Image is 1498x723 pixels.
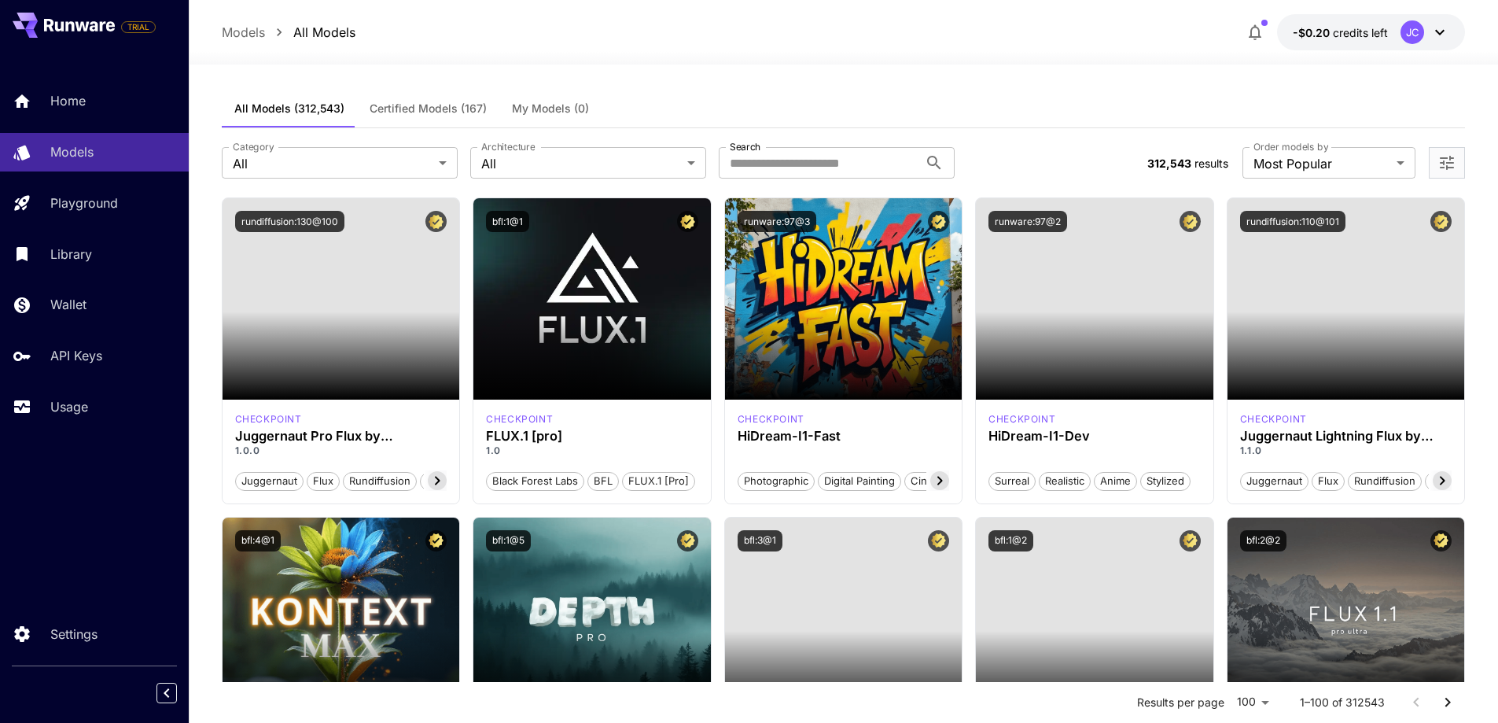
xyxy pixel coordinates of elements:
[1194,157,1228,170] span: results
[1094,470,1137,491] button: Anime
[307,474,339,489] span: flux
[481,140,535,153] label: Architecture
[235,470,304,491] button: juggernaut
[293,23,355,42] a: All Models
[486,470,584,491] button: Black Forest Labs
[50,397,88,416] p: Usage
[1137,695,1224,710] p: Results per page
[420,470,449,491] button: pro
[1240,444,1452,458] p: 1.1.0
[233,154,432,173] span: All
[1312,474,1344,489] span: flux
[738,429,950,444] h3: HiDream-I1-Fast
[738,412,804,426] p: checkpoint
[486,412,553,426] p: checkpoint
[1293,24,1388,41] div: -$0.20
[588,474,618,489] span: BFL
[486,211,529,232] button: bfl:1@1
[989,474,1035,489] span: Surreal
[235,412,302,426] div: FLUX.1 D
[343,470,417,491] button: rundiffusion
[1348,470,1422,491] button: rundiffusion
[50,346,102,365] p: API Keys
[1293,26,1333,39] span: -$0.20
[1425,470,1473,491] button: schnell
[222,23,355,42] nav: breadcrumb
[425,211,447,232] button: Certified Model – Vetted for best performance and includes a commercial license.
[1432,687,1463,718] button: Go to next page
[738,470,815,491] button: Photographic
[156,683,177,703] button: Collapse sidebar
[512,101,589,116] span: My Models (0)
[222,23,265,42] a: Models
[235,530,281,551] button: bfl:4@1
[1333,26,1388,39] span: credits left
[738,211,816,232] button: runware:97@3
[818,470,901,491] button: Digital Painting
[1253,140,1328,153] label: Order models by
[904,470,965,491] button: Cinematic
[988,412,1055,426] p: checkpoint
[121,17,156,36] span: Add your payment card to enable full platform functionality.
[234,101,344,116] span: All Models (312,543)
[1240,412,1307,426] p: checkpoint
[370,101,487,116] span: Certified Models (167)
[1040,474,1090,489] span: Realistic
[928,211,949,232] button: Certified Model – Vetted for best performance and includes a commercial license.
[622,470,695,491] button: FLUX.1 [pro]
[738,530,782,551] button: bfl:3@1
[738,474,814,489] span: Photographic
[50,91,86,110] p: Home
[1430,211,1452,232] button: Certified Model – Vetted for best performance and includes a commercial license.
[50,142,94,161] p: Models
[1039,470,1091,491] button: Realistic
[988,211,1067,232] button: runware:97@2
[1240,211,1345,232] button: rundiffusion:110@101
[988,412,1055,426] div: HiDream Dev
[487,474,583,489] span: Black Forest Labs
[235,429,447,444] h3: Juggernaut Pro Flux by RunDiffusion
[1095,474,1136,489] span: Anime
[819,474,900,489] span: Digital Painting
[486,530,531,551] button: bfl:1@5
[425,530,447,551] button: Certified Model – Vetted for best performance and includes a commercial license.
[623,474,694,489] span: FLUX.1 [pro]
[1180,211,1201,232] button: Certified Model – Vetted for best performance and includes a commercial license.
[486,444,698,458] p: 1.0
[738,412,804,426] div: HiDream Fast
[1349,474,1421,489] span: rundiffusion
[988,470,1036,491] button: Surreal
[988,429,1201,444] h3: HiDream-I1-Dev
[50,194,118,212] p: Playground
[928,530,949,551] button: Certified Model – Vetted for best performance and includes a commercial license.
[1147,157,1191,170] span: 312,543
[1180,530,1201,551] button: Certified Model – Vetted for best performance and includes a commercial license.
[1141,474,1190,489] span: Stylized
[486,429,698,444] h3: FLUX.1 [pro]
[1240,412,1307,426] div: FLUX.1 D
[344,474,416,489] span: rundiffusion
[1300,695,1385,710] p: 1–100 of 312543
[1140,470,1191,491] button: Stylized
[1426,474,1472,489] span: schnell
[421,474,448,489] span: pro
[587,470,619,491] button: BFL
[1240,429,1452,444] h3: Juggernaut Lightning Flux by RunDiffusion
[905,474,964,489] span: Cinematic
[1312,470,1345,491] button: flux
[50,245,92,264] p: Library
[1240,470,1308,491] button: juggernaut
[1400,20,1424,44] div: JC
[1253,154,1390,173] span: Most Popular
[677,530,698,551] button: Certified Model – Vetted for best performance and includes a commercial license.
[236,474,303,489] span: juggernaut
[122,21,155,33] span: TRIAL
[988,530,1033,551] button: bfl:1@2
